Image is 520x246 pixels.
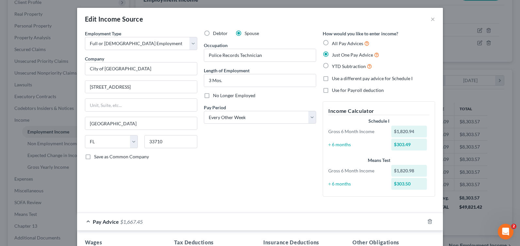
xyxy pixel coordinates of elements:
div: Gross 6 Month Income [325,167,388,174]
div: $1,820.94 [391,126,427,137]
label: How would you like to enter income? [323,30,398,37]
div: Schedule I [328,118,430,124]
span: Use for Payroll deduction [332,87,384,93]
span: Just One Pay Advice [332,52,373,58]
div: Edit Income Source [85,14,143,24]
div: Means Test [328,157,430,164]
input: Unit, Suite, etc... [85,99,197,111]
span: No Longer Employed [213,93,255,98]
span: 2 [511,224,516,229]
div: ÷ 6 months [325,181,388,187]
span: Debtor [213,30,228,36]
span: All Pay Advices [332,41,363,46]
span: Pay Advice [93,219,119,225]
span: Use a different pay advice for Schedule I [332,76,413,81]
div: $303.50 [391,178,427,190]
input: Search company by name... [85,62,197,75]
input: Enter address... [85,81,197,93]
span: Pay Period [204,105,226,110]
span: Employment Type [85,31,121,36]
iframe: Intercom live chat [498,224,513,239]
div: Gross 6 Month Income [325,128,388,135]
span: $1,667.45 [120,219,143,225]
input: ex: 2 years [204,74,316,87]
input: Enter city... [85,117,197,130]
input: Enter zip... [144,135,197,148]
label: Length of Employment [204,67,250,74]
h5: Income Calculator [328,107,430,115]
label: Occupation [204,42,228,49]
div: $303.49 [391,139,427,150]
div: $1,820.98 [391,165,427,177]
span: Save as Common Company [94,154,149,159]
button: × [431,15,435,23]
span: Spouse [245,30,259,36]
input: -- [204,49,316,61]
span: Company [85,56,104,61]
div: ÷ 6 months [325,141,388,148]
span: YTD Subtraction [332,63,366,69]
